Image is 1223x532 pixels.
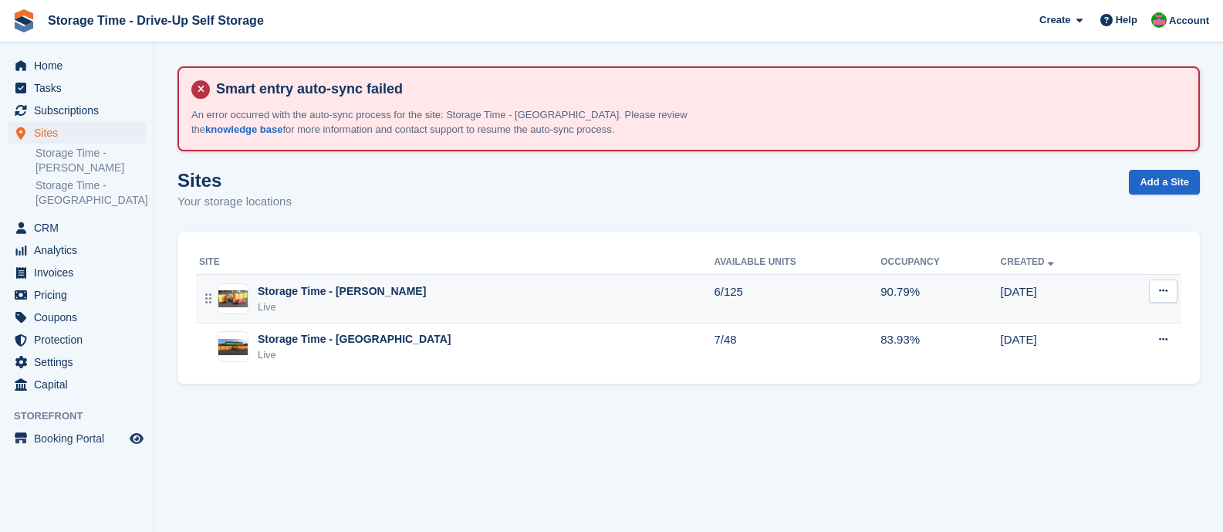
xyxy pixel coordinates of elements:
[8,77,146,99] a: menu
[205,124,282,135] a: knowledge base
[34,100,127,121] span: Subscriptions
[34,262,127,283] span: Invoices
[1001,275,1116,324] td: [DATE]
[880,323,1000,371] td: 83.93%
[8,262,146,283] a: menu
[880,275,1000,324] td: 90.79%
[42,8,270,33] a: Storage Time - Drive-Up Self Storage
[196,250,714,275] th: Site
[34,374,127,395] span: Capital
[1129,170,1200,195] a: Add a Site
[177,193,292,211] p: Your storage locations
[714,323,880,371] td: 7/48
[258,347,451,363] div: Live
[34,329,127,351] span: Protection
[1151,12,1167,28] img: Saeed
[8,239,146,261] a: menu
[1116,12,1137,28] span: Help
[880,250,1000,275] th: Occupancy
[8,307,146,328] a: menu
[34,239,127,261] span: Analytics
[34,351,127,373] span: Settings
[218,290,248,307] img: Image of Storage Time - Sharston site
[34,77,127,99] span: Tasks
[8,351,146,373] a: menu
[1039,12,1070,28] span: Create
[35,146,146,175] a: Storage Time - [PERSON_NAME]
[8,122,146,144] a: menu
[12,9,35,32] img: stora-icon-8386f47178a22dfd0bd8f6a31ec36ba5ce8667c1dd55bd0f319d3a0aa187defe.svg
[8,55,146,76] a: menu
[714,275,880,324] td: 6/125
[34,122,127,144] span: Sites
[34,428,127,449] span: Booking Portal
[8,374,146,395] a: menu
[177,170,292,191] h1: Sites
[258,331,451,347] div: Storage Time - [GEOGRAPHIC_DATA]
[210,80,1186,98] h4: Smart entry auto-sync failed
[8,284,146,306] a: menu
[127,429,146,448] a: Preview store
[191,107,731,137] p: An error occurred with the auto-sync process for the site: Storage Time - [GEOGRAPHIC_DATA]. Plea...
[35,178,146,208] a: Storage Time - [GEOGRAPHIC_DATA]
[8,100,146,121] a: menu
[8,329,146,351] a: menu
[34,284,127,306] span: Pricing
[34,217,127,239] span: CRM
[1001,323,1116,371] td: [DATE]
[218,339,248,356] img: Image of Storage Time - Manchester site
[714,250,880,275] th: Available Units
[14,408,154,424] span: Storefront
[1001,256,1057,267] a: Created
[1169,13,1209,29] span: Account
[8,217,146,239] a: menu
[34,55,127,76] span: Home
[258,283,426,300] div: Storage Time - [PERSON_NAME]
[258,300,426,315] div: Live
[34,307,127,328] span: Coupons
[8,428,146,449] a: menu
